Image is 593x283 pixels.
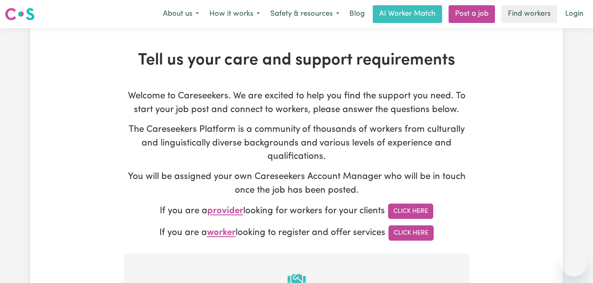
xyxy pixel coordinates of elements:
[373,5,442,23] a: AI Worker Match
[124,170,469,197] p: You will be assigned your own Careseekers Account Manager who will be in touch once the job has b...
[124,204,469,219] p: If you are a looking for workers for your clients
[124,123,469,164] p: The Careseekers Platform is a community of thousands of workers from culturally and linguisticall...
[124,51,469,70] h1: Tell us your care and support requirements
[561,251,587,277] iframe: Button to launch messaging window
[5,5,35,23] a: Careseekers logo
[124,225,469,241] p: If you are a looking to register and offer services
[207,229,236,238] span: worker
[204,6,265,23] button: How it works
[124,89,469,117] p: Welcome to Careseekers. We are excited to help you find the support you need. To start your job p...
[449,5,495,23] a: Post a job
[501,5,557,23] a: Find workers
[560,5,588,23] a: Login
[207,207,243,216] span: provider
[345,5,370,23] a: Blog
[388,204,433,219] a: Click Here
[158,6,204,23] button: About us
[5,7,35,21] img: Careseekers logo
[388,225,434,241] a: Click Here
[265,6,345,23] button: Safety & resources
